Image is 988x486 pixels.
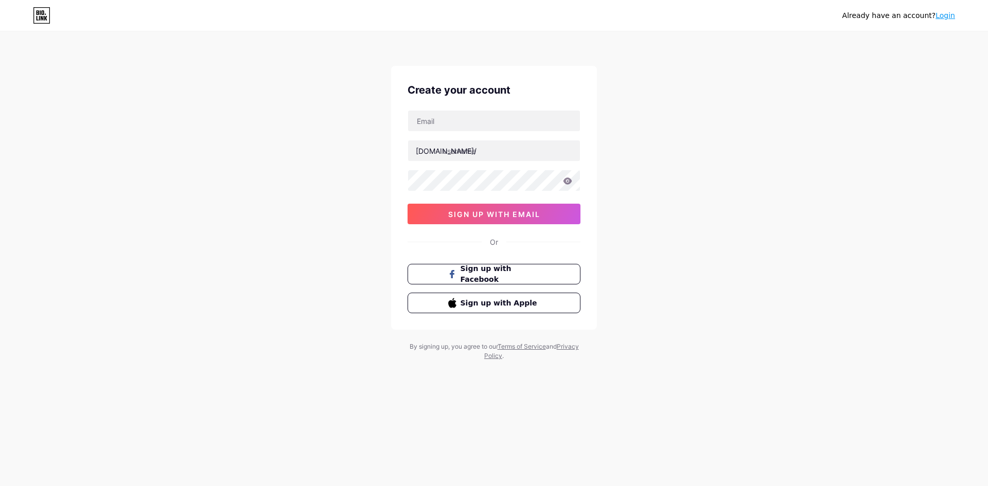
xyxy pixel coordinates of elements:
div: Or [490,237,498,247]
button: Sign up with Apple [408,293,580,313]
span: sign up with email [448,210,540,219]
div: By signing up, you agree to our and . [407,342,581,361]
button: Sign up with Facebook [408,264,580,284]
input: Email [408,111,580,131]
div: [DOMAIN_NAME]/ [416,146,477,156]
button: sign up with email [408,204,580,224]
a: Terms of Service [498,343,546,350]
div: Already have an account? [842,10,955,21]
div: Create your account [408,82,580,98]
a: Login [936,11,955,20]
span: Sign up with Apple [461,298,540,309]
span: Sign up with Facebook [461,263,540,285]
input: username [408,140,580,161]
